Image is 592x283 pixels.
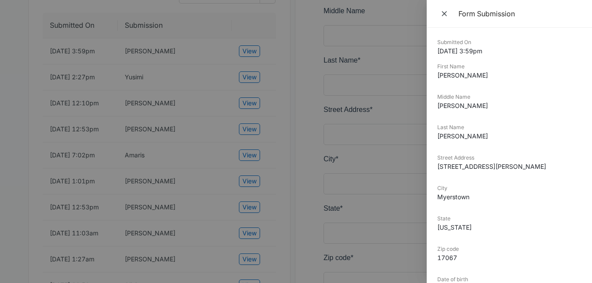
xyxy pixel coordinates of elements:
[437,71,581,80] dd: [PERSON_NAME]
[437,93,581,101] dt: Middle Name
[437,253,581,262] dd: 17067
[437,154,581,162] dt: Street Address
[458,9,581,19] div: Form Submission
[437,223,581,232] dd: [US_STATE]
[437,46,581,56] dd: [DATE] 3:59pm
[437,101,581,110] dd: [PERSON_NAME]
[437,215,581,223] dt: State
[437,38,581,46] dt: Submitted On
[437,162,581,171] dd: [STREET_ADDRESS][PERSON_NAME]
[437,131,581,141] dd: [PERSON_NAME]
[437,245,581,253] dt: Zip code
[437,123,581,131] dt: Last Name
[440,7,451,20] span: Close
[437,7,453,20] button: Close
[437,192,581,201] dd: Myerstown
[437,63,581,71] dt: First Name
[437,184,581,192] dt: City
